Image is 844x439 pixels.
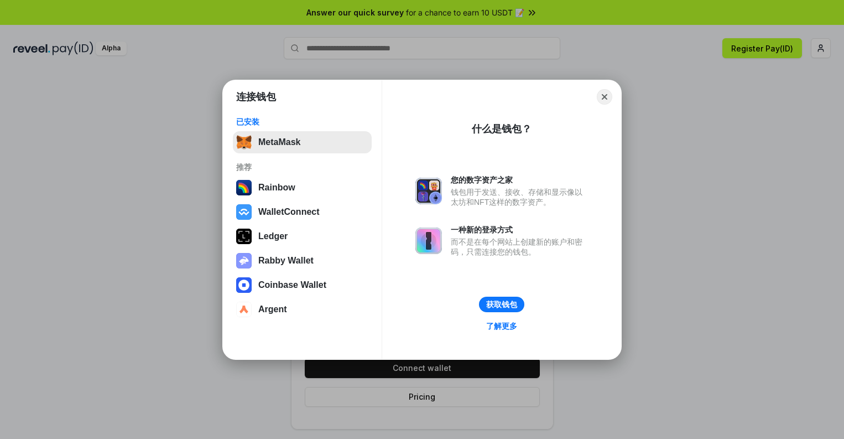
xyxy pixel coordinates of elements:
div: 而不是在每个网站上创建新的账户和密码，只需连接您的钱包。 [451,237,588,257]
div: Rainbow [258,183,295,193]
img: svg+xml,%3Csvg%20xmlns%3D%22http%3A%2F%2Fwww.w3.org%2F2000%2Fsvg%22%20fill%3D%22none%22%20viewBox... [415,178,442,204]
div: 一种新的登录方式 [451,225,588,235]
div: 什么是钱包？ [472,122,532,136]
button: Coinbase Wallet [233,274,372,296]
img: svg+xml,%3Csvg%20width%3D%2228%22%20height%3D%2228%22%20viewBox%3D%220%200%2028%2028%22%20fill%3D... [236,277,252,293]
img: svg+xml,%3Csvg%20xmlns%3D%22http%3A%2F%2Fwww.w3.org%2F2000%2Fsvg%22%20fill%3D%22none%22%20viewBox... [415,228,442,254]
img: svg+xml,%3Csvg%20width%3D%2228%22%20height%3D%2228%22%20viewBox%3D%220%200%2028%2028%22%20fill%3D... [236,204,252,220]
div: 已安装 [236,117,368,127]
div: Ledger [258,231,288,241]
button: 获取钱包 [479,297,524,312]
div: 您的数字资产之家 [451,175,588,185]
img: svg+xml,%3Csvg%20xmlns%3D%22http%3A%2F%2Fwww.w3.org%2F2000%2Fsvg%22%20width%3D%2228%22%20height%3... [236,229,252,244]
div: Rabby Wallet [258,256,314,266]
img: svg+xml,%3Csvg%20fill%3D%22none%22%20height%3D%2233%22%20viewBox%3D%220%200%2035%2033%22%20width%... [236,135,252,150]
div: 获取钱包 [486,299,517,309]
div: 推荐 [236,162,368,172]
div: Argent [258,304,287,314]
button: Ledger [233,225,372,247]
img: svg+xml,%3Csvg%20width%3D%22120%22%20height%3D%22120%22%20viewBox%3D%220%200%20120%20120%22%20fil... [236,180,252,195]
h1: 连接钱包 [236,90,276,104]
div: WalletConnect [258,207,320,217]
button: WalletConnect [233,201,372,223]
img: svg+xml,%3Csvg%20xmlns%3D%22http%3A%2F%2Fwww.w3.org%2F2000%2Fsvg%22%20fill%3D%22none%22%20viewBox... [236,253,252,268]
div: MetaMask [258,137,300,147]
button: Close [597,89,612,105]
div: Coinbase Wallet [258,280,326,290]
button: Rabby Wallet [233,250,372,272]
button: MetaMask [233,131,372,153]
button: Rainbow [233,177,372,199]
img: svg+xml,%3Csvg%20width%3D%2228%22%20height%3D%2228%22%20viewBox%3D%220%200%2028%2028%22%20fill%3D... [236,302,252,317]
button: Argent [233,298,372,321]
div: 钱包用于发送、接收、存储和显示像以太坊和NFT这样的数字资产。 [451,187,588,207]
div: 了解更多 [486,321,517,331]
a: 了解更多 [480,319,524,333]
